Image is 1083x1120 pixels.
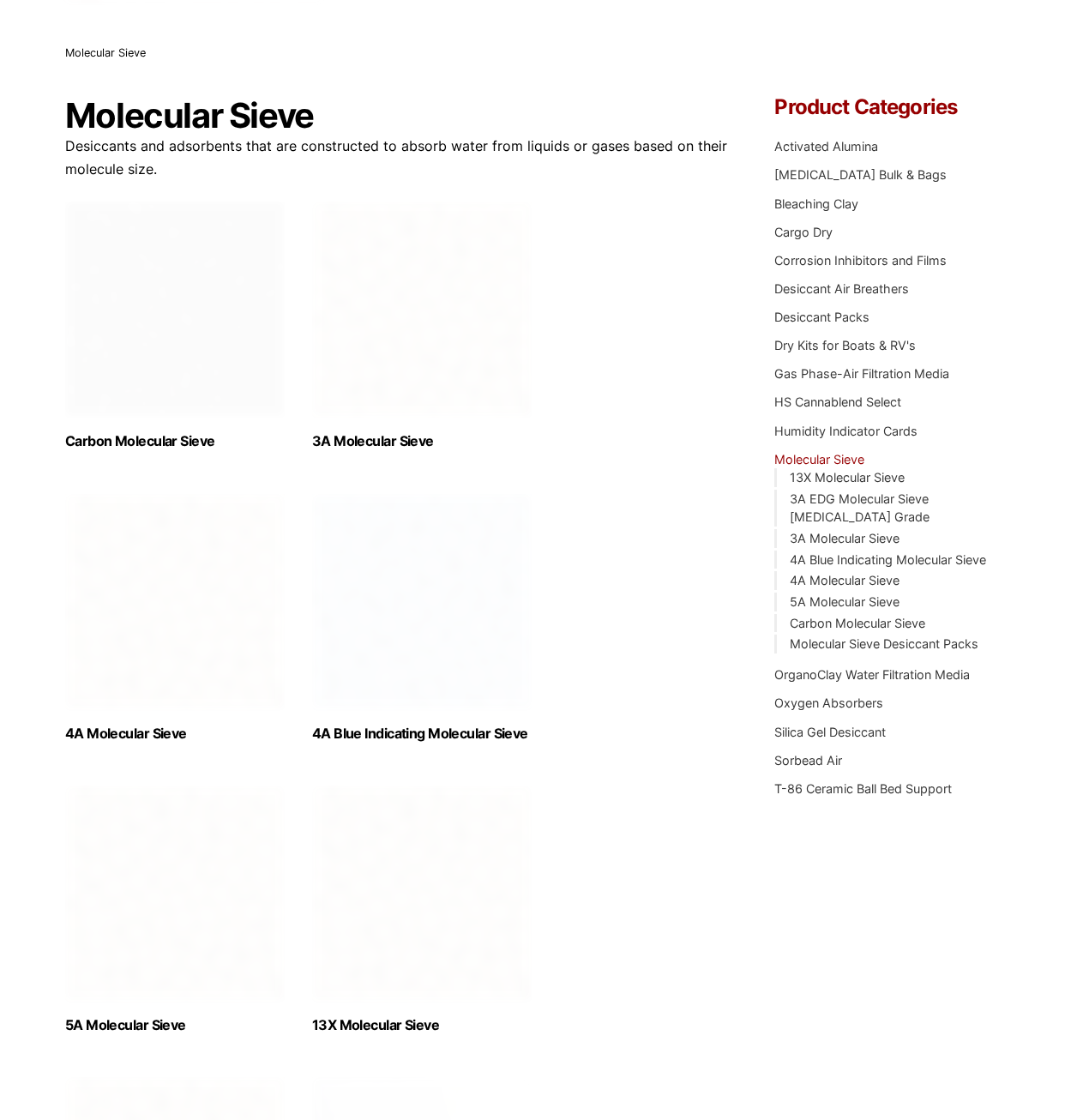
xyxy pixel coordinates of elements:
[65,786,285,1033] a: Visit product category 5A Molecular Sieve
[774,452,864,467] a: Molecular Sieve
[312,433,532,449] h2: 3A Molecular Sieve
[774,753,842,768] a: Sorbead Air
[790,470,905,485] a: 13X Molecular Sieve
[774,667,970,682] a: OrganoClay Water Filtration Media
[774,781,952,796] a: T-86 Ceramic Ball Bed Support
[774,253,947,268] a: Corrosion Inhibitors and Films
[774,97,1018,117] h4: Product Categories
[65,135,728,181] p: Desiccants and adsorbents that are constructed to absorb water from liquids or gases based on the...
[312,726,532,742] h2: 4A Blue Indicating Molecular Sieve
[774,424,918,438] a: Humidity Indicator Cards
[65,494,285,708] img: 4A Molecular Sieve
[774,366,949,381] a: Gas Phase-Air Filtration Media
[312,786,532,1000] img: 13X Molecular Sieve
[65,97,728,135] h1: Molecular Sieve
[65,786,285,1000] img: 5A Molecular Sieve
[790,616,925,630] a: Carbon Molecular Sieve
[774,695,883,710] a: Oxygen Absorbers
[65,202,285,416] img: Carbon Molecular Sieve
[65,46,146,59] span: Molecular Sieve
[774,725,886,739] a: Silica Gel Desiccant
[312,494,532,742] a: Visit product category 4A Blue Indicating Molecular Sieve
[312,1017,532,1033] h2: 13X Molecular Sieve
[774,139,878,154] a: Activated Alumina
[312,202,532,449] a: Visit product category 3A Molecular Sieve
[774,167,947,182] a: [MEDICAL_DATA] Bulk & Bags
[65,202,285,449] a: Visit product category Carbon Molecular Sieve
[65,433,285,449] h2: Carbon Molecular Sieve
[312,494,532,708] img: 4A Blue Indicating Molecular Sieve
[65,726,285,742] h2: 4A Molecular Sieve
[790,594,899,609] a: 5A Molecular Sieve
[312,786,532,1033] a: Visit product category 13X Molecular Sieve
[65,1017,285,1033] h2: 5A Molecular Sieve
[774,394,901,409] a: HS Cannablend Select
[312,202,532,416] img: 3A Molecular Sieve
[790,636,978,651] a: Molecular Sieve Desiccant Packs
[790,573,899,587] a: 4A Molecular Sieve
[774,196,858,211] a: Bleaching Clay
[774,338,916,352] a: Dry Kits for Boats & RV's
[774,281,909,296] a: Desiccant Air Breathers
[790,531,899,545] a: 3A Molecular Sieve
[65,494,285,742] a: Visit product category 4A Molecular Sieve
[774,310,869,324] a: Desiccant Packs
[790,491,930,525] a: 3A EDG Molecular Sieve [MEDICAL_DATA] Grade
[790,552,986,567] a: 4A Blue Indicating Molecular Sieve
[774,225,833,239] a: Cargo Dry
